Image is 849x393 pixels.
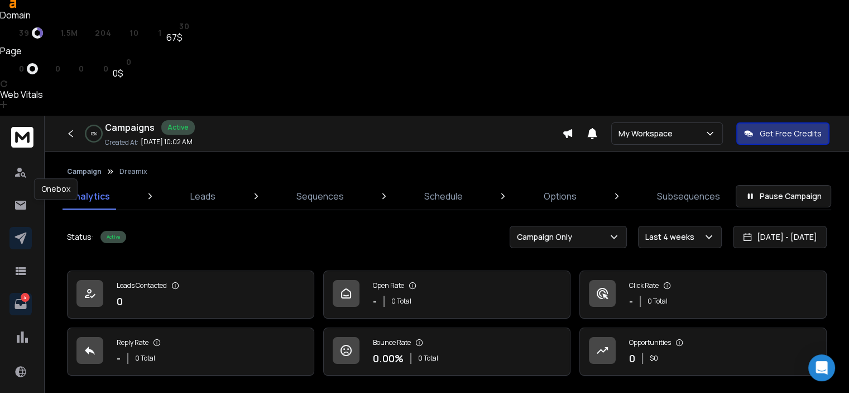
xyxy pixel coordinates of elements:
p: Subsequences [657,190,720,203]
span: 30 [179,22,189,31]
p: Sequences [296,190,344,203]
span: kw [143,29,155,37]
p: Open Rate [373,281,404,290]
a: Leads [184,183,222,210]
a: ur0 [6,63,38,74]
span: ur [6,64,17,73]
p: 0 % [91,130,97,137]
a: st0 [113,58,131,67]
p: 0.00 % [373,351,404,366]
div: Active [100,231,126,243]
a: kw0 [88,64,108,73]
p: Leads [190,190,215,203]
button: [DATE] - [DATE] [733,226,827,248]
p: $ 0 [650,354,658,363]
a: Schedule [418,183,469,210]
div: Open Intercom Messenger [808,354,835,381]
p: Reply Rate [117,338,148,347]
h1: Campaigns [105,121,155,134]
a: 4 [9,293,32,315]
p: Campaign Only [517,231,577,243]
p: 0 [629,351,635,366]
a: Leads Contacted0 [67,271,314,319]
button: Campaign [67,167,102,176]
a: Analytics [63,183,117,210]
p: 0 [117,293,123,309]
a: Options [537,183,583,210]
a: rd0 [65,64,84,73]
p: 0 Total [135,354,155,363]
a: kw1 [143,29,161,37]
span: 0 [79,64,84,73]
p: 4 [21,293,30,302]
span: 0 [126,58,132,67]
p: Bounce Rate [373,338,411,347]
a: rp0 [42,64,60,73]
p: Last 4 weeks [645,231,699,243]
span: st [166,22,176,31]
p: - [373,293,377,309]
span: 0 [19,64,25,73]
a: Click Rate-0 Total [579,271,827,319]
a: rp204 [83,29,112,37]
span: rp [83,29,93,37]
span: 1.5M [60,29,78,37]
a: Open Rate-0 Total [323,271,570,319]
span: st [113,58,123,67]
a: rd10 [116,29,139,37]
span: 204 [95,29,111,37]
p: Leads Contacted [117,281,167,290]
a: dr39 [6,27,43,39]
span: 10 [129,29,138,37]
p: Analytics [69,190,110,203]
span: dr [6,29,17,37]
a: Bounce Rate0.00%0 Total [323,328,570,376]
span: rd [65,64,76,73]
span: rd [116,29,127,37]
p: 0 Total [418,354,438,363]
p: Opportunities [629,338,671,347]
span: 1 [158,29,162,37]
span: rp [42,64,52,73]
span: 0 [55,64,61,73]
button: Pause Campaign [736,185,831,207]
p: Dreamix [119,167,147,176]
span: 39 [19,29,29,37]
span: 0 [103,64,109,73]
a: Reply Rate-0 Total [67,328,314,376]
a: st30 [166,22,189,31]
a: Subsequences [650,183,727,210]
span: ar [47,29,58,37]
a: ar1.5M [47,29,78,37]
p: Get Free Credits [760,128,822,139]
div: 0$ [113,67,131,80]
p: Status: [67,231,94,243]
p: - [629,293,633,309]
div: 67$ [166,31,189,44]
a: Opportunities0$0 [579,328,827,376]
div: Onebox [34,178,78,200]
p: Click Rate [629,281,659,290]
p: Options [544,190,577,203]
a: Sequences [290,183,351,210]
p: My Workspace [618,128,677,139]
span: kw [88,64,100,73]
p: Schedule [424,190,463,203]
div: Active [161,120,195,135]
p: 0 Total [647,297,668,306]
button: Get Free Credits [736,122,829,145]
p: 0 Total [391,297,411,306]
p: Created At: [105,138,138,147]
p: [DATE] 10:02 AM [141,138,193,146]
p: - [117,351,121,366]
